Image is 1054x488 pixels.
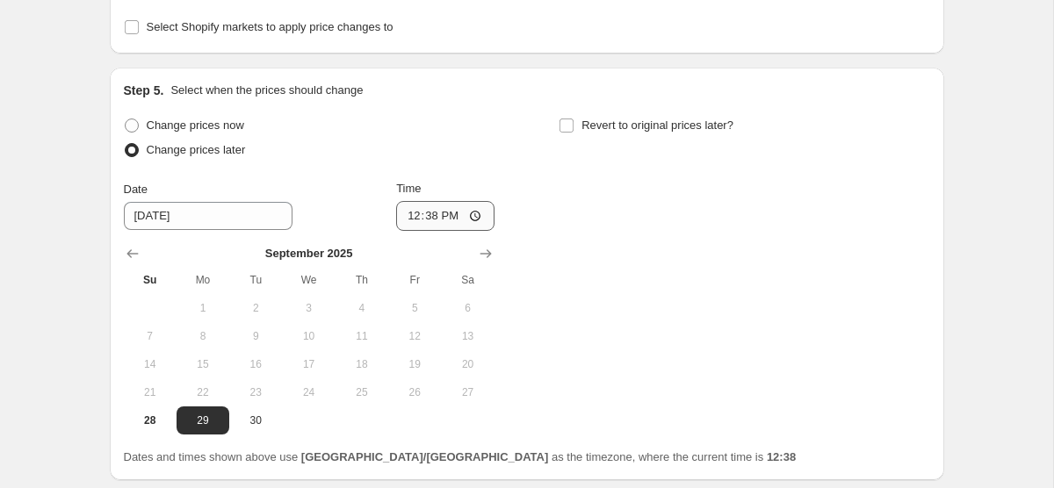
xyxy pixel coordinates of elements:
span: 23 [236,385,275,399]
th: Tuesday [229,266,282,294]
span: Tu [236,273,275,287]
button: Tuesday September 2 2025 [229,294,282,322]
button: Sunday September 21 2025 [124,378,177,406]
span: 7 [131,329,170,343]
span: 28 [131,413,170,427]
button: Wednesday September 3 2025 [282,294,335,322]
span: 6 [448,301,487,315]
th: Sunday [124,266,177,294]
button: Show next month, October 2025 [473,241,498,266]
button: Show previous month, August 2025 [120,241,145,266]
b: 12:38 [767,450,796,463]
span: 9 [236,329,275,343]
span: Dates and times shown above use as the timezone, where the current time is [124,450,797,463]
span: 2 [236,301,275,315]
span: We [289,273,328,287]
span: Mo [184,273,222,287]
span: 26 [395,385,434,399]
button: Tuesday September 16 2025 [229,350,282,378]
button: Today Sunday September 28 2025 [124,406,177,434]
span: 3 [289,301,328,315]
button: Friday September 19 2025 [388,350,441,378]
span: 8 [184,329,222,343]
span: Date [124,183,148,196]
span: Sa [448,273,487,287]
button: Friday September 5 2025 [388,294,441,322]
button: Tuesday September 23 2025 [229,378,282,406]
span: 4 [343,301,381,315]
span: 25 [343,385,381,399]
span: 16 [236,357,275,371]
span: 24 [289,385,328,399]
button: Saturday September 13 2025 [441,322,494,350]
span: Revert to original prices later? [581,118,733,132]
button: Monday September 15 2025 [177,350,229,378]
span: Select Shopify markets to apply price changes to [147,20,393,33]
button: Friday September 26 2025 [388,378,441,406]
button: Thursday September 18 2025 [336,350,388,378]
button: Sunday September 7 2025 [124,322,177,350]
p: Select when the prices should change [170,82,363,99]
span: Th [343,273,381,287]
button: Saturday September 27 2025 [441,378,494,406]
button: Monday September 29 2025 [177,406,229,434]
button: Wednesday September 10 2025 [282,322,335,350]
span: Change prices now [147,118,244,132]
button: Monday September 1 2025 [177,294,229,322]
span: 19 [395,357,434,371]
b: [GEOGRAPHIC_DATA]/[GEOGRAPHIC_DATA] [301,450,548,463]
button: Thursday September 11 2025 [336,322,388,350]
span: 12 [395,329,434,343]
button: Monday September 22 2025 [177,378,229,406]
span: 5 [395,301,434,315]
th: Monday [177,266,229,294]
span: 11 [343,329,381,343]
span: 27 [448,385,487,399]
button: Friday September 12 2025 [388,322,441,350]
button: Thursday September 25 2025 [336,378,388,406]
input: 12:00 [396,201,495,231]
span: 21 [131,385,170,399]
span: 1 [184,301,222,315]
button: Tuesday September 9 2025 [229,322,282,350]
span: Time [396,182,421,195]
button: Thursday September 4 2025 [336,294,388,322]
span: 22 [184,385,222,399]
button: Saturday September 20 2025 [441,350,494,378]
span: 14 [131,357,170,371]
h2: Step 5. [124,82,164,99]
span: 18 [343,357,381,371]
th: Saturday [441,266,494,294]
span: 20 [448,357,487,371]
span: 17 [289,357,328,371]
span: 13 [448,329,487,343]
span: 10 [289,329,328,343]
span: Fr [395,273,434,287]
span: Change prices later [147,143,246,156]
span: 30 [236,413,275,427]
button: Tuesday September 30 2025 [229,406,282,434]
th: Wednesday [282,266,335,294]
button: Wednesday September 17 2025 [282,350,335,378]
button: Sunday September 14 2025 [124,350,177,378]
span: 29 [184,413,222,427]
span: Su [131,273,170,287]
button: Saturday September 6 2025 [441,294,494,322]
input: 9/28/2025 [124,202,292,230]
th: Friday [388,266,441,294]
button: Wednesday September 24 2025 [282,378,335,406]
span: 15 [184,357,222,371]
th: Thursday [336,266,388,294]
button: Monday September 8 2025 [177,322,229,350]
